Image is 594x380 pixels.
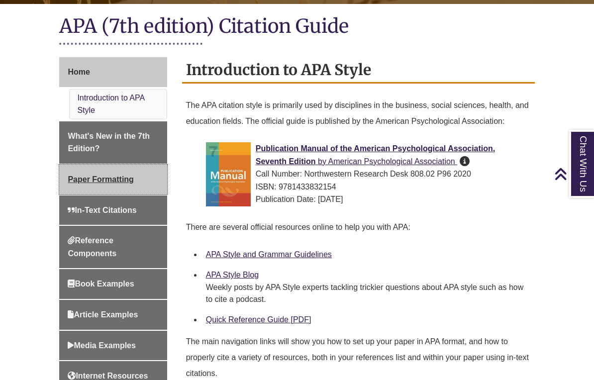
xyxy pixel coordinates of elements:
span: What's New in the 7th Edition? [68,132,150,153]
p: The APA citation style is primarily used by disciplines in the business, social sciences, health,... [186,94,531,133]
a: Publication Manual of the American Psychological Association, Seventh Edition by American Psychol... [256,144,495,166]
span: Publication Manual of the American Psychological Association, Seventh Edition [256,144,495,166]
a: APA Style Blog [206,271,259,279]
a: Reference Components [59,226,167,268]
a: Back to Top [554,167,592,181]
a: Book Examples [59,269,167,299]
a: In-Text Citations [59,195,167,225]
span: In-Text Citations [68,206,136,214]
span: Home [68,68,90,76]
a: Media Examples [59,331,167,361]
a: Home [59,57,167,87]
h1: APA (7th edition) Citation Guide [59,14,534,40]
h2: Introduction to APA Style [182,57,535,84]
a: Introduction to APA Style [77,94,144,115]
span: Book Examples [68,280,134,288]
div: Weekly posts by APA Style experts tackling trickier questions about APA style such as how to cite... [206,282,527,305]
a: What's New in the 7th Edition? [59,121,167,164]
div: ISBN: 9781433832154 [206,181,527,193]
span: Reference Components [68,236,116,258]
span: Paper Formatting [68,175,133,184]
span: by [318,157,326,166]
a: APA Style and Grammar Guidelines [206,250,332,259]
a: Paper Formatting [59,165,167,194]
span: Media Examples [68,341,136,350]
a: Article Examples [59,300,167,330]
span: American Psychological Association [328,157,455,166]
p: There are several official resources online to help you with APA: [186,215,531,239]
span: Article Examples [68,310,138,319]
a: Quick Reference Guide [PDF] [206,315,311,324]
div: Publication Date: [DATE] [206,193,527,206]
div: Call Number: Northwestern Research Desk 808.02 P96 2020 [206,168,527,181]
